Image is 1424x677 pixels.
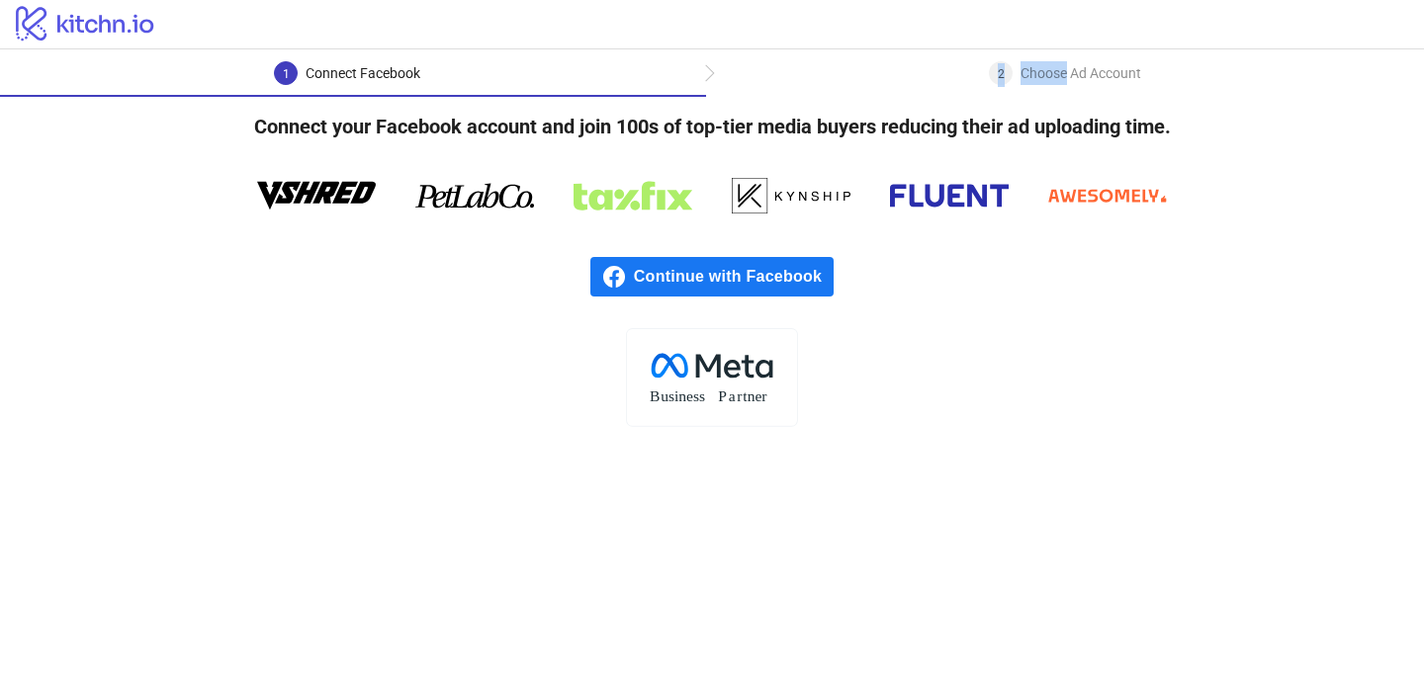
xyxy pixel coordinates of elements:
[283,67,290,81] span: 1
[743,387,767,404] tspan: tner
[998,67,1005,81] span: 2
[222,97,1202,156] h4: Connect your Facebook account and join 100s of top-tier media buyers reducing their ad uploading ...
[1021,61,1141,85] div: Choose Ad Account
[661,387,705,404] tspan: usiness
[634,257,834,296] span: Continue with Facebook
[718,387,727,404] tspan: P
[729,387,736,404] tspan: a
[737,387,743,404] tspan: r
[650,387,660,404] tspan: B
[306,61,420,85] div: Connect Facebook
[590,257,834,296] a: Continue with Facebook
